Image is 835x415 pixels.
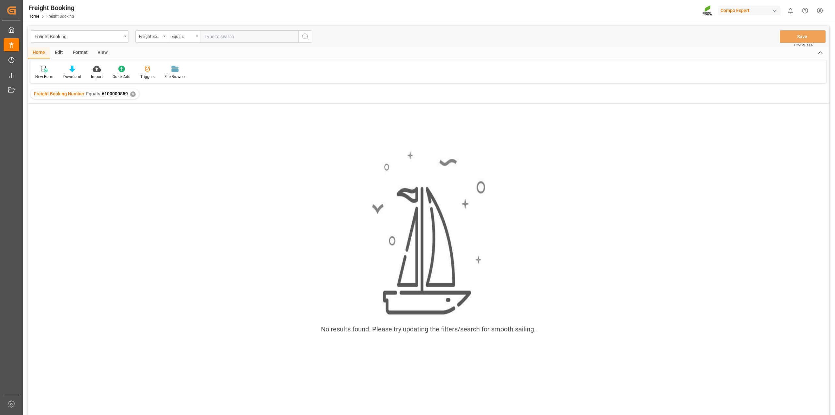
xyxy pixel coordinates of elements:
span: Ctrl/CMD + S [794,42,813,47]
img: smooth_sailing.jpeg [371,150,485,316]
div: Freight Booking [28,3,74,13]
div: No results found. Please try updating the filters/search for smooth sailing. [321,324,536,334]
button: search button [298,30,312,43]
div: Download [63,74,81,80]
div: File Browser [164,74,186,80]
a: Home [28,14,39,19]
button: Save [780,30,826,43]
button: Help Center [798,3,812,18]
div: Import [91,74,103,80]
button: open menu [168,30,201,43]
div: Equals [172,32,194,40]
button: Compo Expert [718,4,783,17]
div: Freight Booking Number [139,32,161,40]
div: Freight Booking [35,32,122,40]
div: Triggers [140,74,155,80]
div: View [93,47,113,58]
input: Type to search [201,30,298,43]
span: Freight Booking Number [34,91,84,96]
div: New Form [35,74,53,80]
span: 6100000859 [102,91,128,96]
div: Quick Add [113,74,130,80]
button: show 0 new notifications [783,3,798,18]
div: Compo Expert [718,6,781,15]
div: Home [28,47,50,58]
div: Edit [50,47,68,58]
div: Format [68,47,93,58]
img: Screenshot%202023-09-29%20at%2010.02.21.png_1712312052.png [703,5,713,16]
button: open menu [31,30,129,43]
div: ✕ [130,91,136,97]
span: Equals [86,91,100,96]
button: open menu [135,30,168,43]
